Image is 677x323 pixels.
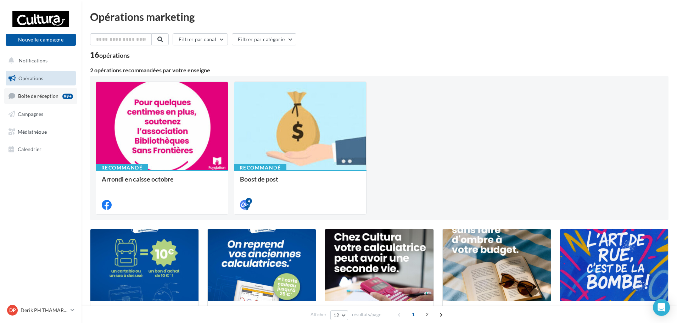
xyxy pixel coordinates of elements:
span: résultats/page [352,311,381,318]
span: Afficher [310,311,326,318]
a: DP Derik PH THAMARET [6,303,76,317]
div: Boost de post [240,176,360,190]
button: 12 [330,310,348,320]
span: 12 [334,312,340,318]
button: Notifications [4,53,74,68]
div: Opérations marketing [90,11,668,22]
span: DP [9,307,16,314]
div: Recommandé [96,164,148,172]
span: Médiathèque [18,128,47,134]
span: Campagnes [18,111,43,117]
span: 2 [421,309,433,320]
span: Opérations [18,75,43,81]
div: Arrondi en caisse octobre [102,176,222,190]
span: 1 [408,309,419,320]
span: Calendrier [18,146,41,152]
a: Opérations [4,71,77,86]
p: Derik PH THAMARET [21,307,68,314]
a: Médiathèque [4,124,77,139]
button: Nouvelle campagne [6,34,76,46]
div: 16 [90,51,130,59]
div: opérations [99,52,130,59]
button: Filtrer par catégorie [232,33,296,45]
a: Boîte de réception99+ [4,88,77,104]
a: Campagnes [4,107,77,122]
button: Filtrer par canal [173,33,228,45]
div: Recommandé [234,164,286,172]
span: Notifications [19,57,47,63]
div: 99+ [62,94,73,99]
div: 2 opérations recommandées par votre enseigne [90,67,668,73]
div: Open Intercom Messenger [653,299,670,316]
div: 4 [246,198,252,204]
span: Boîte de réception [18,93,58,99]
a: Calendrier [4,142,77,157]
